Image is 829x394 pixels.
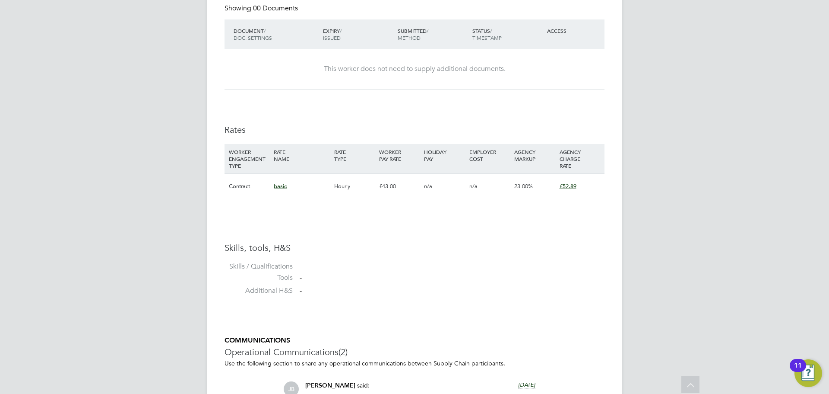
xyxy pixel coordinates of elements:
[225,262,293,271] label: Skills / Qualifications
[225,336,604,345] h5: COMMUNICATIONS
[332,174,377,199] div: Hourly
[305,382,355,389] span: [PERSON_NAME]
[233,64,596,74] div: This worker does not need to supply additional documents.
[794,359,822,387] button: Open Resource Center, 11 new notifications
[321,23,396,45] div: EXPIRY
[427,27,428,34] span: /
[377,144,422,167] div: WORKER PAY RATE
[469,183,478,190] span: n/a
[340,27,342,34] span: /
[472,34,502,41] span: TIMESTAMP
[560,183,576,190] span: £52.89
[225,4,300,13] div: Showing
[490,27,492,34] span: /
[518,381,535,388] span: [DATE]
[274,183,287,190] span: basic
[253,4,298,13] span: 00 Documents
[339,346,348,358] span: (2)
[794,365,802,377] div: 11
[272,144,332,167] div: RATE NAME
[398,34,421,41] span: METHOD
[298,262,604,271] div: -
[227,174,272,199] div: Contract
[225,273,293,282] label: Tools
[225,124,604,135] h3: Rates
[225,346,604,358] h3: Operational Communications
[396,23,470,45] div: SUBMITTED
[514,183,533,190] span: 23.00%
[545,23,604,38] div: ACCESS
[512,144,557,167] div: AGENCY MARKUP
[323,34,341,41] span: ISSUED
[264,27,266,34] span: /
[225,242,604,253] h3: Skills, tools, H&S
[332,144,377,167] div: RATE TYPE
[225,359,604,367] p: Use the following section to share any operational communications between Supply Chain participants.
[300,287,302,295] span: -
[300,274,302,282] span: -
[225,286,293,295] label: Additional H&S
[467,144,512,167] div: EMPLOYER COST
[377,174,422,199] div: £43.00
[422,144,467,167] div: HOLIDAY PAY
[557,144,602,173] div: AGENCY CHARGE RATE
[470,23,545,45] div: STATUS
[234,34,272,41] span: DOC. SETTINGS
[424,183,432,190] span: n/a
[357,381,370,389] span: said:
[227,144,272,173] div: WORKER ENGAGEMENT TYPE
[231,23,321,45] div: DOCUMENT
